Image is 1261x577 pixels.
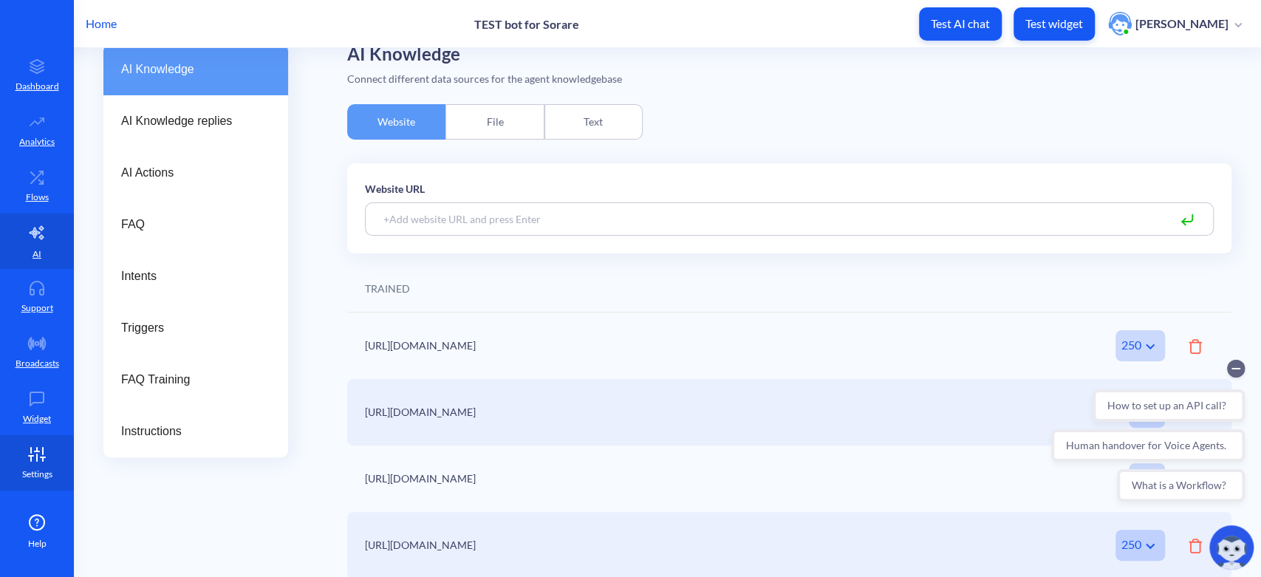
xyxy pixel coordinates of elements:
a: FAQ [103,199,288,250]
button: Test widget [1014,7,1095,41]
div: TRAINED [365,281,410,296]
p: Test AI chat [931,16,990,31]
p: [PERSON_NAME] [1135,16,1228,32]
p: TEST bot for Sorare [474,17,579,31]
span: Triggers [121,319,259,337]
p: Settings [22,468,52,481]
button: Test AI chat [919,7,1002,41]
p: Flows [26,191,49,204]
a: AI Actions [103,147,288,199]
div: File [445,104,544,140]
p: Support [21,301,53,315]
p: Dashboard [16,80,59,93]
input: +Add website URL and press Enter [365,202,1214,236]
div: [URL][DOMAIN_NAME] [365,537,1051,553]
button: Collapse conversation starters [180,7,198,24]
button: user photo[PERSON_NAME] [1101,10,1249,37]
a: AI Knowledge [103,44,288,95]
div: 250 [1115,530,1165,561]
button: How to set up an API call? [46,36,198,69]
span: FAQ [121,216,259,233]
span: AI Knowledge replies [121,112,259,130]
a: Intents [103,250,288,302]
p: Broadcasts [16,357,59,370]
p: Widget [23,412,51,426]
div: Website [347,104,445,140]
a: FAQ Training [103,354,288,406]
img: copilot-icon.svg [1209,525,1254,570]
div: Connect different data sources for the agent knowledgebase [347,71,1231,86]
img: user photo [1108,12,1132,35]
h2: AI Knowledge [347,44,1231,65]
div: [URL][DOMAIN_NAME] [365,338,1051,353]
div: 250 [1115,330,1165,361]
p: Analytics [19,135,55,148]
span: Intents [121,267,259,285]
button: What is a Workflow? [70,116,198,148]
span: Help [28,537,47,550]
span: AI Actions [121,164,259,182]
button: Human handover for Voice Agents. [4,76,198,109]
div: [URL][DOMAIN_NAME] [365,404,1051,420]
a: AI Knowledge replies [103,95,288,147]
p: AI [33,247,41,261]
a: Triggers [103,302,288,354]
span: FAQ Training [121,371,259,389]
p: Website URL [365,181,1214,197]
span: Instructions [121,423,259,440]
div: Text [544,104,643,140]
span: AI Knowledge [121,61,259,78]
p: Test widget [1025,16,1083,31]
p: Home [86,15,117,33]
a: Instructions [103,406,288,457]
div: [URL][DOMAIN_NAME] [365,471,1051,486]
